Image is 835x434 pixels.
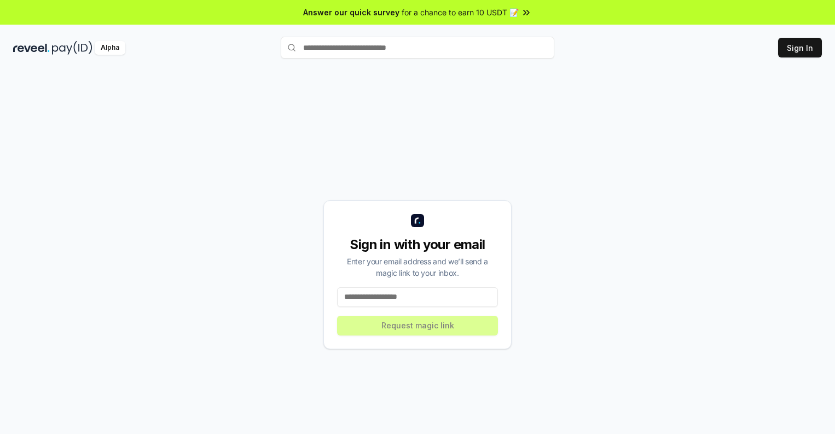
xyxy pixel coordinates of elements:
[778,38,822,57] button: Sign In
[337,236,498,253] div: Sign in with your email
[95,41,125,55] div: Alpha
[13,41,50,55] img: reveel_dark
[402,7,519,18] span: for a chance to earn 10 USDT 📝
[303,7,399,18] span: Answer our quick survey
[52,41,92,55] img: pay_id
[411,214,424,227] img: logo_small
[337,256,498,279] div: Enter your email address and we’ll send a magic link to your inbox.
